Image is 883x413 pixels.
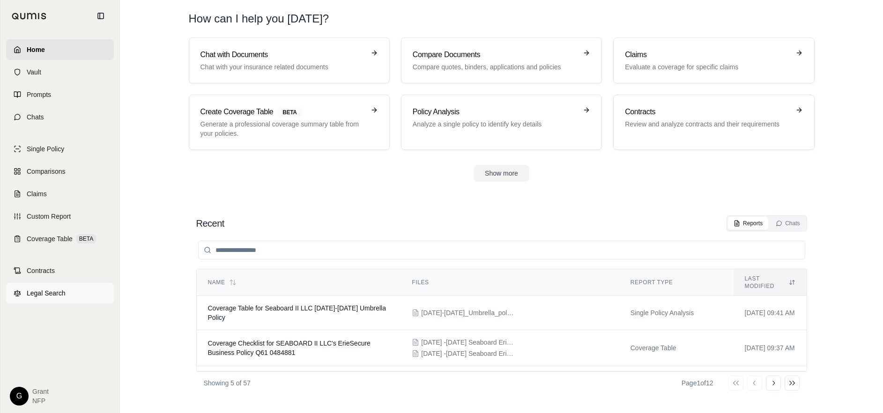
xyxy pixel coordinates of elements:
p: Evaluate a coverage for specific claims [625,62,789,72]
span: BETA [76,234,96,243]
a: Policy AnalysisAnalyze a single policy to identify key details [401,95,602,150]
a: Chats [6,107,114,127]
th: Report Type [619,269,734,296]
td: [DATE] 09:41 AM [734,296,807,330]
span: Coverage Checklist for SEABOARD II LLC's ErieSecure Business Policy Q61 0484881 [208,339,371,356]
a: Home [6,39,114,60]
img: Qumis Logo [12,13,47,20]
p: Compare quotes, binders, applications and policies [413,62,577,72]
p: Generate a professional coverage summary table from your policies. [200,119,365,138]
td: [DATE] 02:00 PM [734,366,807,400]
span: Grant [32,387,49,396]
span: NFP [32,396,49,406]
h3: Policy Analysis [413,106,577,118]
p: Chat with your insurance related documents [200,62,365,72]
span: Home [27,45,45,54]
span: BETA [277,107,302,118]
span: Coverage Table for Seaboard II LLC 2024-2025 Umbrella Policy [208,304,386,321]
span: Custom Report [27,212,71,221]
div: Reports [734,220,763,227]
td: Coverage Table [619,330,734,366]
button: Chats [770,217,805,230]
a: Single Policy [6,139,114,159]
a: Chat with DocumentsChat with your insurance related documents [189,37,390,83]
span: Coverage Table [27,234,73,243]
span: Legal Search [27,288,66,298]
h3: Chat with Documents [200,49,365,60]
h2: Recent [196,217,224,230]
button: Reports [728,217,768,230]
div: Last modified [745,275,795,290]
a: Coverage TableBETA [6,229,114,249]
a: Compare DocumentsCompare quotes, binders, applications and policies [401,37,602,83]
span: Prompts [27,90,51,99]
a: Claims [6,184,114,204]
a: ClaimsEvaluate a coverage for specific claims [613,37,814,83]
h3: Create Coverage Table [200,106,365,118]
p: Analyze a single policy to identify key details [413,119,577,129]
span: Comparisons [27,167,65,176]
span: 2024-2025_Umbrella_policy.pdf [421,308,515,317]
td: Single Policy Analysis [619,296,734,330]
a: Comparisons [6,161,114,182]
a: Custom Report [6,206,114,227]
h3: Compare Documents [413,49,577,60]
span: 2024 -2025 Seaboard Erie PKG endt- add Burke & Herbert.PDF [421,338,515,347]
td: Single Policy Analysis [619,366,734,400]
div: Page 1 of 12 [682,378,713,388]
div: Name [208,279,390,286]
span: 2024 -2025 Seaboard Erie ESB Pkg.PDF.pdf [421,349,515,358]
span: Vault [27,67,41,77]
h3: Contracts [625,106,789,118]
span: Single Policy [27,144,64,154]
span: Chats [27,112,44,122]
span: Claims [27,189,47,199]
td: [DATE] 09:37 AM [734,330,807,366]
a: Vault [6,62,114,82]
h3: Claims [625,49,789,60]
button: Collapse sidebar [93,8,108,23]
button: Show more [474,165,529,182]
div: Chats [776,220,800,227]
a: Contracts [6,260,114,281]
a: Prompts [6,84,114,105]
a: ContractsReview and analyze contracts and their requirements [613,95,814,150]
div: G [10,387,29,406]
th: Files [401,269,619,296]
a: Create Coverage TableBETAGenerate a professional coverage summary table from your policies. [189,95,390,150]
a: Legal Search [6,283,114,303]
span: Contracts [27,266,55,275]
h1: How can I help you [DATE]? [189,11,329,26]
p: Review and analyze contracts and their requirements [625,119,789,129]
p: Showing 5 of 57 [204,378,251,388]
